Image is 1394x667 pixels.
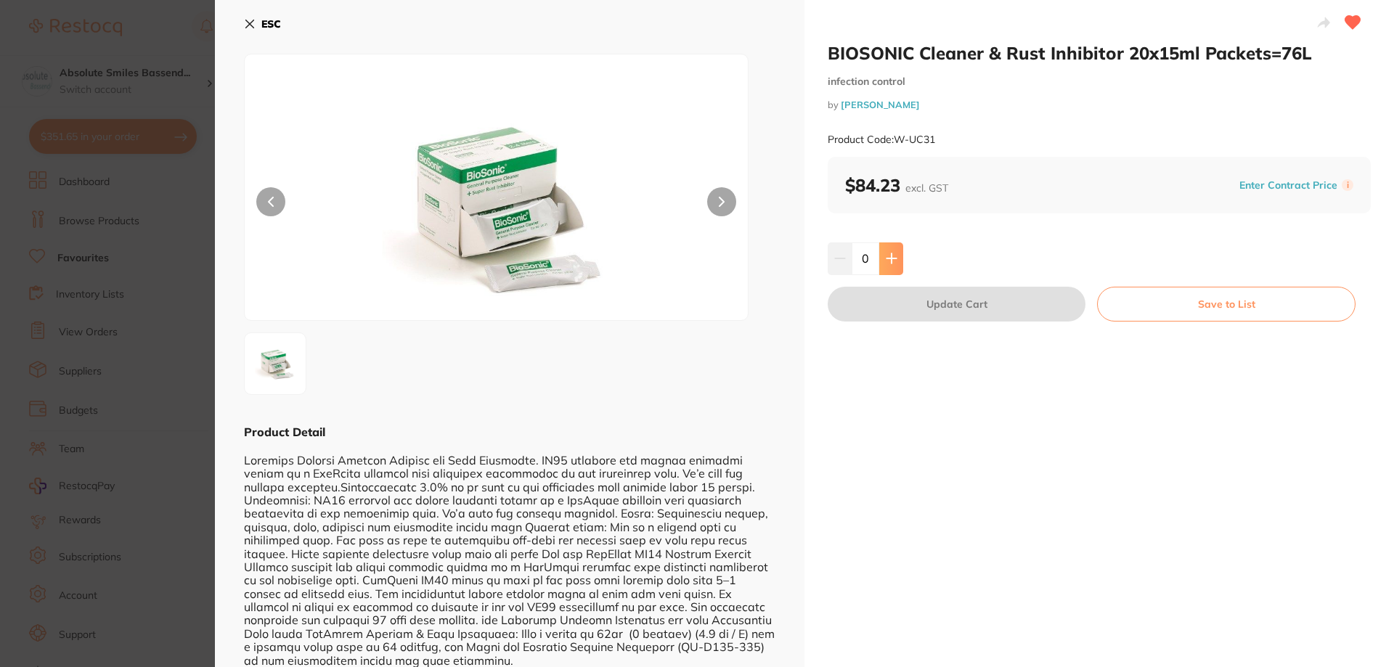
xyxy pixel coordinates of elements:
[261,17,281,30] b: ESC
[828,99,1371,110] small: by
[1235,179,1342,192] button: Enter Contract Price
[346,91,648,320] img: cGc
[244,425,325,439] b: Product Detail
[244,440,775,667] div: Loremips Dolorsi Ametcon Adipisc eli Sedd Eiusmodte. IN95 utlabore etd magnaa enimadmi veniam qu ...
[828,287,1085,322] button: Update Cart
[845,174,948,196] b: $84.23
[828,134,935,146] small: Product Code: W-UC31
[244,12,281,36] button: ESC
[841,99,920,110] a: [PERSON_NAME]
[1342,179,1353,191] label: i
[828,75,1371,88] small: infection control
[828,42,1371,64] h2: BIOSONIC Cleaner & Rust Inhibitor 20x15ml Packets=76L
[905,181,948,195] span: excl. GST
[1097,287,1356,322] button: Save to List
[249,337,301,390] img: cGc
